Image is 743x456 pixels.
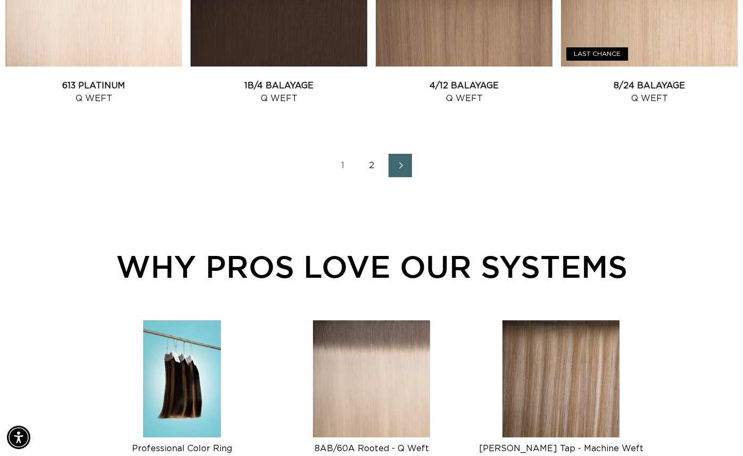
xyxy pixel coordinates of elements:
a: 4/12 Balayage Q Weft [376,79,552,105]
img: Victoria Root Tap - Machine Weft [502,320,620,437]
div: WHY PROS LOVE OUR SYSTEMS [64,243,679,289]
a: 1B/4 Balayage Q Weft [191,79,367,105]
nav: Pagination [5,154,738,177]
a: Next page [389,154,412,177]
div: [PERSON_NAME] Tap - Machine Weft [475,443,647,454]
div: Accessibility Menu [7,426,30,449]
a: Page 2 [360,154,383,177]
a: 8/24 Balayage Q Weft [561,79,738,105]
div: Professional Color Ring [96,443,268,454]
div: 8AB/60A Rooted - Q Weft [285,443,458,454]
img: 8AB/60A Rooted - Q Weft [313,320,430,437]
a: Professional Color Ring [96,434,268,454]
a: 613 Platinum Q Weft [5,79,182,105]
a: Page 1 [331,154,354,177]
img: Professional Color Ring [143,320,221,437]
